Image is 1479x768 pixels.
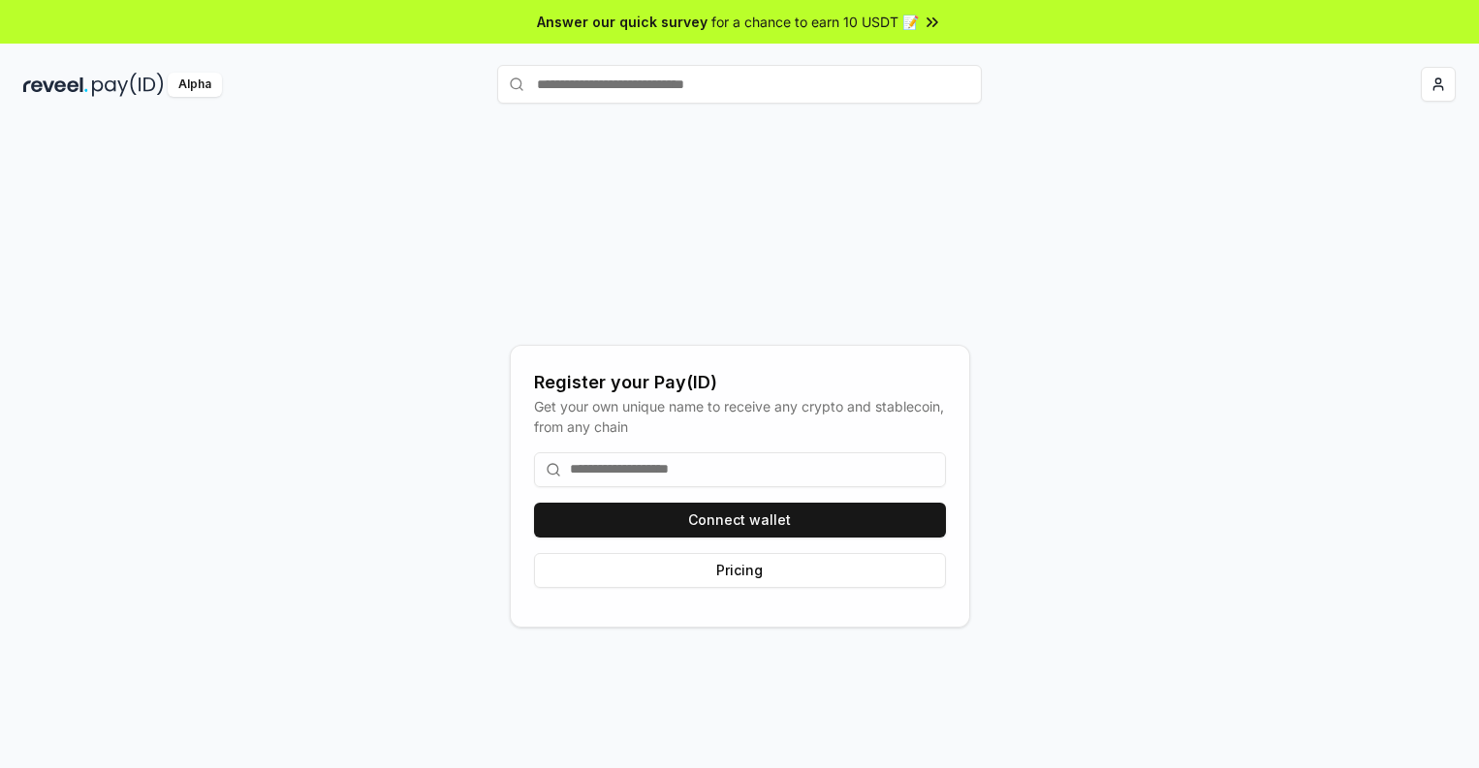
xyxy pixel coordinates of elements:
span: Answer our quick survey [537,12,708,32]
img: pay_id [92,73,164,97]
div: Get your own unique name to receive any crypto and stablecoin, from any chain [534,396,946,437]
div: Register your Pay(ID) [534,369,946,396]
div: Alpha [168,73,222,97]
button: Pricing [534,553,946,588]
span: for a chance to earn 10 USDT 📝 [711,12,919,32]
button: Connect wallet [534,503,946,538]
img: reveel_dark [23,73,88,97]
